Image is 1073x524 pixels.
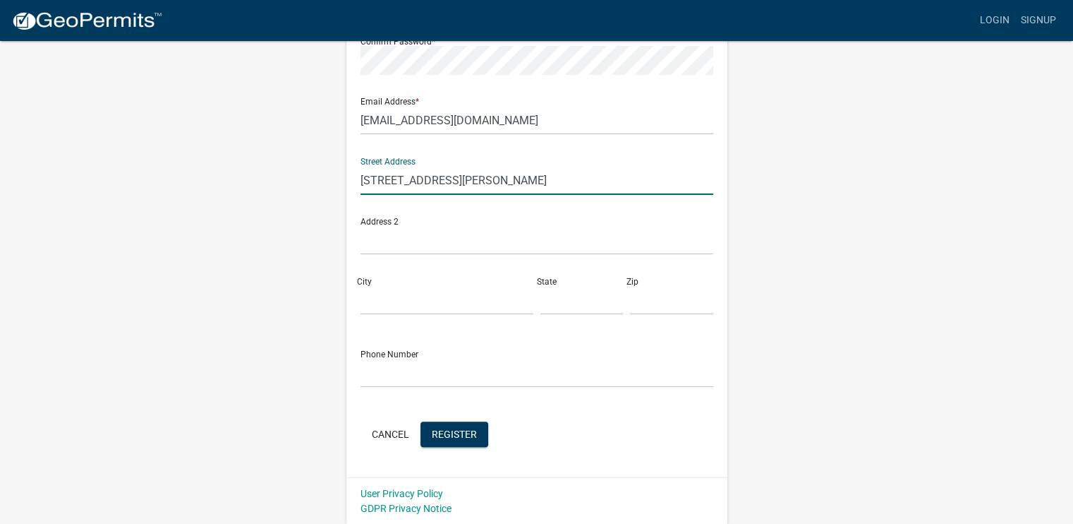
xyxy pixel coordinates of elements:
span: Register [432,428,477,439]
a: GDPR Privacy Notice [360,503,451,514]
button: Register [420,422,488,447]
button: Cancel [360,422,420,447]
a: Signup [1015,7,1062,34]
a: User Privacy Policy [360,488,443,499]
a: Login [974,7,1015,34]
